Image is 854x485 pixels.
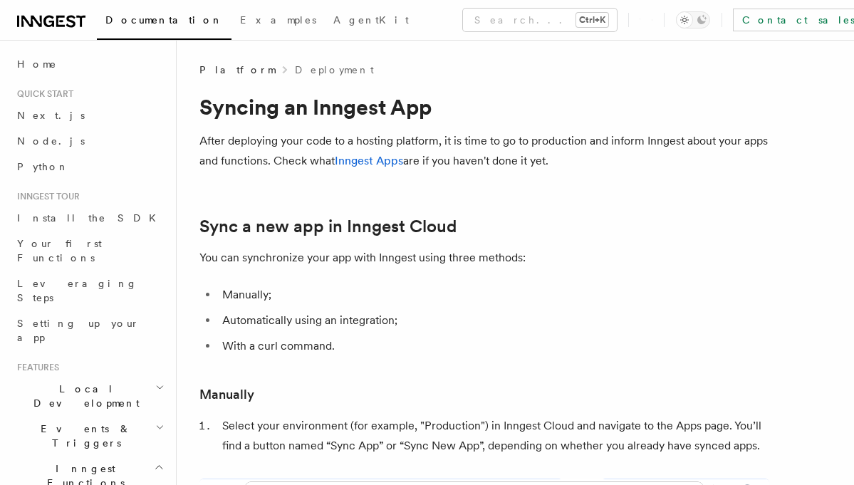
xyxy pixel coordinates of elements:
[11,128,167,154] a: Node.js
[11,205,167,231] a: Install the SDK
[11,416,167,456] button: Events & Triggers
[335,154,403,167] a: Inngest Apps
[17,318,140,343] span: Setting up your app
[11,422,155,450] span: Events & Triggers
[325,4,417,38] a: AgentKit
[11,271,167,311] a: Leveraging Steps
[463,9,617,31] button: Search...Ctrl+K
[105,14,223,26] span: Documentation
[11,376,167,416] button: Local Development
[231,4,325,38] a: Examples
[676,11,710,28] button: Toggle dark mode
[11,382,155,410] span: Local Development
[11,362,59,373] span: Features
[17,238,102,264] span: Your first Functions
[199,63,275,77] span: Platform
[199,248,769,268] p: You can synchronize your app with Inngest using three methods:
[199,217,457,236] a: Sync a new app in Inngest Cloud
[11,191,80,202] span: Inngest tour
[17,135,85,147] span: Node.js
[199,131,769,171] p: After deploying your code to a hosting platform, it is time to go to production and inform Innges...
[218,311,769,330] li: Automatically using an integration;
[576,13,608,27] kbd: Ctrl+K
[199,94,769,120] h1: Syncing an Inngest App
[218,336,769,356] li: With a curl command.
[17,161,69,172] span: Python
[11,103,167,128] a: Next.js
[11,88,73,100] span: Quick start
[218,416,769,456] li: Select your environment (for example, "Production") in Inngest Cloud and navigate to the Apps pag...
[11,51,167,77] a: Home
[333,14,409,26] span: AgentKit
[17,110,85,121] span: Next.js
[199,385,254,405] a: Manually
[240,14,316,26] span: Examples
[11,231,167,271] a: Your first Functions
[17,278,137,303] span: Leveraging Steps
[17,57,57,71] span: Home
[295,63,374,77] a: Deployment
[97,4,231,40] a: Documentation
[11,311,167,350] a: Setting up your app
[17,212,165,224] span: Install the SDK
[11,154,167,179] a: Python
[218,285,769,305] li: Manually;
